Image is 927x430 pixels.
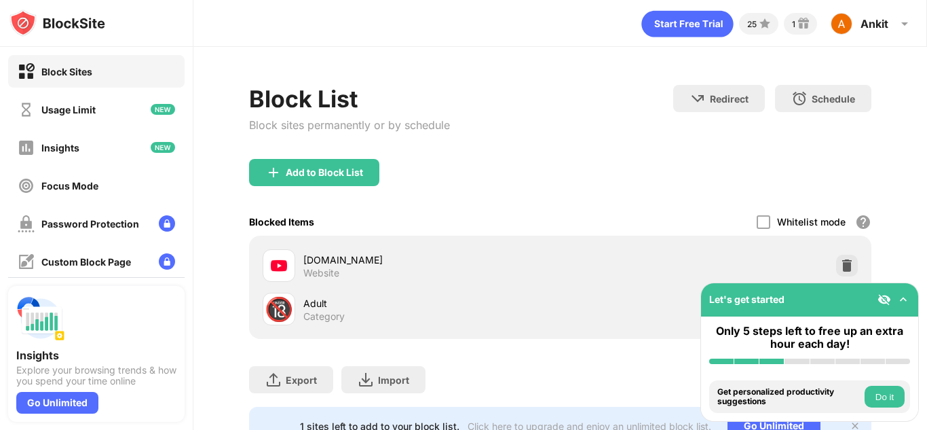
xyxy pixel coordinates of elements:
img: time-usage-off.svg [18,101,35,118]
div: Insights [41,142,79,154]
div: Category [303,310,345,323]
div: 1 [792,19,795,29]
div: Focus Mode [41,180,98,192]
div: Adult [303,296,561,310]
div: Let's get started [709,293,784,305]
img: new-icon.svg [151,142,175,153]
button: Do it [865,386,905,408]
div: Only 5 steps left to free up an extra hour each day! [709,325,910,351]
img: new-icon.svg [151,104,175,115]
img: block-on.svg [18,63,35,80]
div: Export [286,374,317,386]
div: Blocked Items [249,216,314,228]
div: 25 [747,19,757,29]
div: Website [303,267,339,279]
div: Go Unlimited [16,392,98,414]
div: Usage Limit [41,104,96,115]
div: Custom Block Page [41,256,131,268]
div: Block Sites [41,66,92,77]
div: Whitelist mode [777,216,846,228]
img: insights-off.svg [18,139,35,156]
img: ACg8ocLPAzULV4RE2fiC5RzPPFU3i6GDw0fv6uP0h4V87Kf7wc7xgw=s96-c [831,13,852,35]
div: [DOMAIN_NAME] [303,253,561,267]
div: Block sites permanently or by schedule [249,118,450,132]
img: reward-small.svg [795,16,812,32]
div: Explore your browsing trends & how you spend your time online [16,365,176,387]
img: password-protection-off.svg [18,215,35,232]
img: eye-not-visible.svg [877,293,891,306]
img: push-insights.svg [16,294,65,343]
div: Import [378,374,409,386]
img: focus-off.svg [18,177,35,194]
div: 🔞 [265,295,293,323]
img: logo-blocksite.svg [10,10,105,37]
div: Schedule [812,93,855,105]
img: lock-menu.svg [159,215,175,232]
img: points-small.svg [757,16,773,32]
div: animation [641,10,734,37]
div: Ankit [860,17,888,31]
div: Add to Block List [286,167,363,178]
img: lock-menu.svg [159,253,175,270]
img: omni-setup-toggle.svg [896,293,910,306]
div: Insights [16,348,176,362]
img: favicons [271,257,287,274]
img: customize-block-page-off.svg [18,253,35,270]
div: Password Protection [41,218,139,230]
div: Redirect [710,93,749,105]
div: Block List [249,85,450,113]
div: Get personalized productivity suggestions [717,387,861,407]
